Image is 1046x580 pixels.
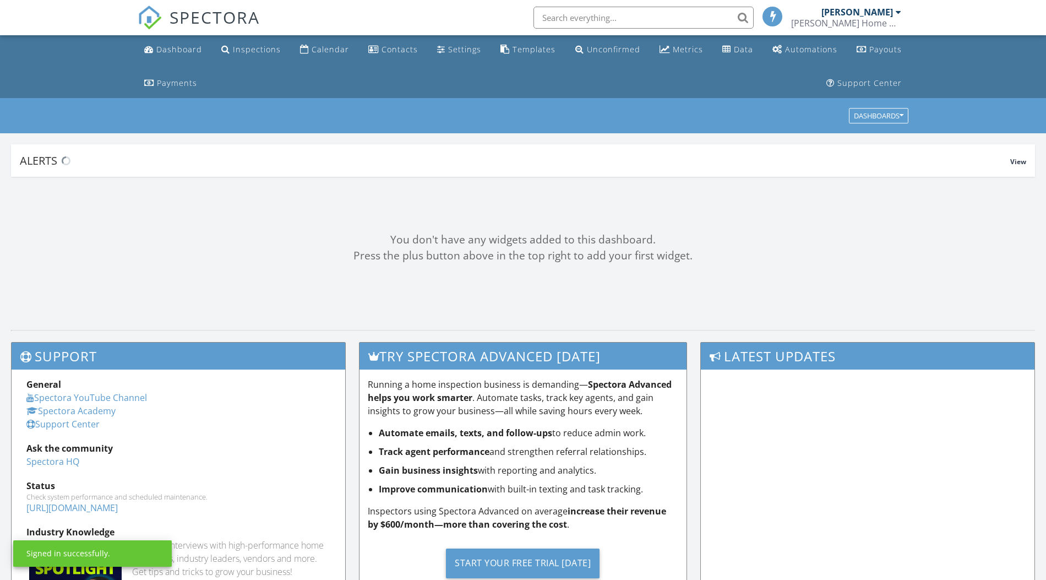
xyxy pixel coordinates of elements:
[138,15,260,38] a: SPECTORA
[140,73,201,94] a: Payments
[233,44,281,55] div: Inspections
[217,40,285,60] a: Inspections
[852,40,906,60] a: Payouts
[379,464,678,477] li: with reporting and analytics.
[849,109,908,124] button: Dashboards
[587,44,640,55] div: Unconfirmed
[448,44,481,55] div: Settings
[382,44,418,55] div: Contacts
[296,40,353,60] a: Calendar
[379,427,552,439] strong: Automate emails, texts, and follow-ups
[140,40,206,60] a: Dashboard
[132,539,330,578] div: In-depth interviews with high-performance home inspectors, industry leaders, vendors and more. Ge...
[433,40,486,60] a: Settings
[785,44,837,55] div: Automations
[26,479,330,492] div: Status
[718,40,758,60] a: Data
[791,18,901,29] div: Barclay Home & Building Inspections LLC
[1010,157,1026,166] span: View
[379,483,678,496] li: with built-in texting and task tracking.
[446,549,600,578] div: Start Your Free Trial [DATE]
[26,392,147,404] a: Spectora YouTube Channel
[359,343,687,370] h3: Try spectora advanced [DATE]
[379,446,489,458] strong: Track agent performance
[379,464,478,476] strong: Gain business insights
[368,378,672,404] strong: Spectora Advanced helps you work smarter
[26,442,330,455] div: Ask the community
[837,78,902,88] div: Support Center
[496,40,560,60] a: Templates
[26,525,330,539] div: Industry Knowledge
[170,6,260,29] span: SPECTORA
[379,483,488,495] strong: Improve communication
[869,44,902,55] div: Payouts
[26,378,61,391] strong: General
[20,153,1010,168] div: Alerts
[368,505,666,530] strong: increase their revenue by $600/month—more than covering the cost
[26,548,110,559] div: Signed in successfully.
[655,40,707,60] a: Metrics
[12,343,345,370] h3: Support
[379,445,678,458] li: and strengthen referral relationships.
[822,73,906,94] a: Support Center
[11,232,1035,248] div: You don't have any widgets added to this dashboard.
[26,418,100,430] a: Support Center
[26,502,118,514] a: [URL][DOMAIN_NAME]
[673,44,703,55] div: Metrics
[156,44,202,55] div: Dashboard
[11,248,1035,264] div: Press the plus button above in the top right to add your first widget.
[26,405,116,417] a: Spectora Academy
[312,44,349,55] div: Calendar
[368,505,678,531] p: Inspectors using Spectora Advanced on average .
[379,426,678,440] li: to reduce admin work.
[513,44,555,55] div: Templates
[138,6,162,30] img: The Best Home Inspection Software - Spectora
[734,44,753,55] div: Data
[854,112,903,120] div: Dashboards
[768,40,842,60] a: Automations (Basic)
[368,378,678,418] p: Running a home inspection business is demanding— . Automate tasks, track key agents, and gain ins...
[571,40,645,60] a: Unconfirmed
[701,343,1034,370] h3: Latest Updates
[364,40,422,60] a: Contacts
[821,7,893,18] div: [PERSON_NAME]
[26,456,79,468] a: Spectora HQ
[157,78,197,88] div: Payments
[26,492,330,501] div: Check system performance and scheduled maintenance.
[533,7,754,29] input: Search everything...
